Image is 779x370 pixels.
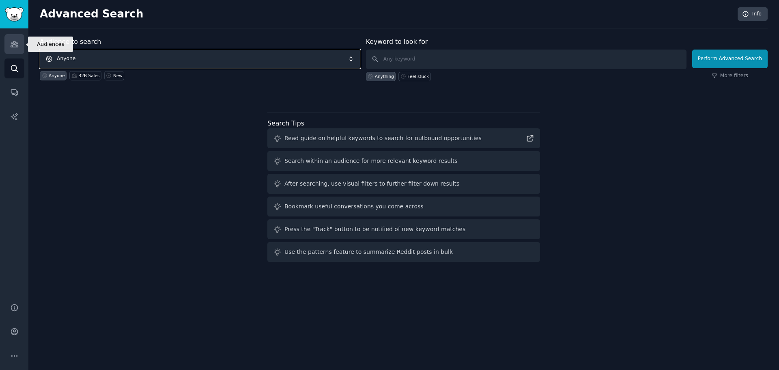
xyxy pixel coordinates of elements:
[284,225,465,234] div: Press the "Track" button to be notified of new keyword matches
[40,38,101,45] label: Audience to search
[267,119,304,127] label: Search Tips
[284,180,459,188] div: After searching, use visual filters to further filter down results
[40,8,733,21] h2: Advanced Search
[366,50,686,69] input: Any keyword
[692,50,768,68] button: Perform Advanced Search
[78,73,99,78] div: B2B Sales
[366,38,428,45] label: Keyword to look for
[284,157,458,165] div: Search within an audience for more relevant keyword results
[113,73,123,78] div: New
[284,134,482,143] div: Read guide on helpful keywords to search for outbound opportunities
[407,74,429,79] div: Feel stuck
[49,73,65,78] div: Anyone
[738,7,768,21] a: Info
[375,74,394,79] div: Anything
[40,50,360,68] button: Anyone
[284,202,424,211] div: Bookmark useful conversations you come across
[5,7,24,22] img: GummySearch logo
[712,72,748,80] a: More filters
[104,71,124,80] a: New
[284,248,453,256] div: Use the patterns feature to summarize Reddit posts in bulk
